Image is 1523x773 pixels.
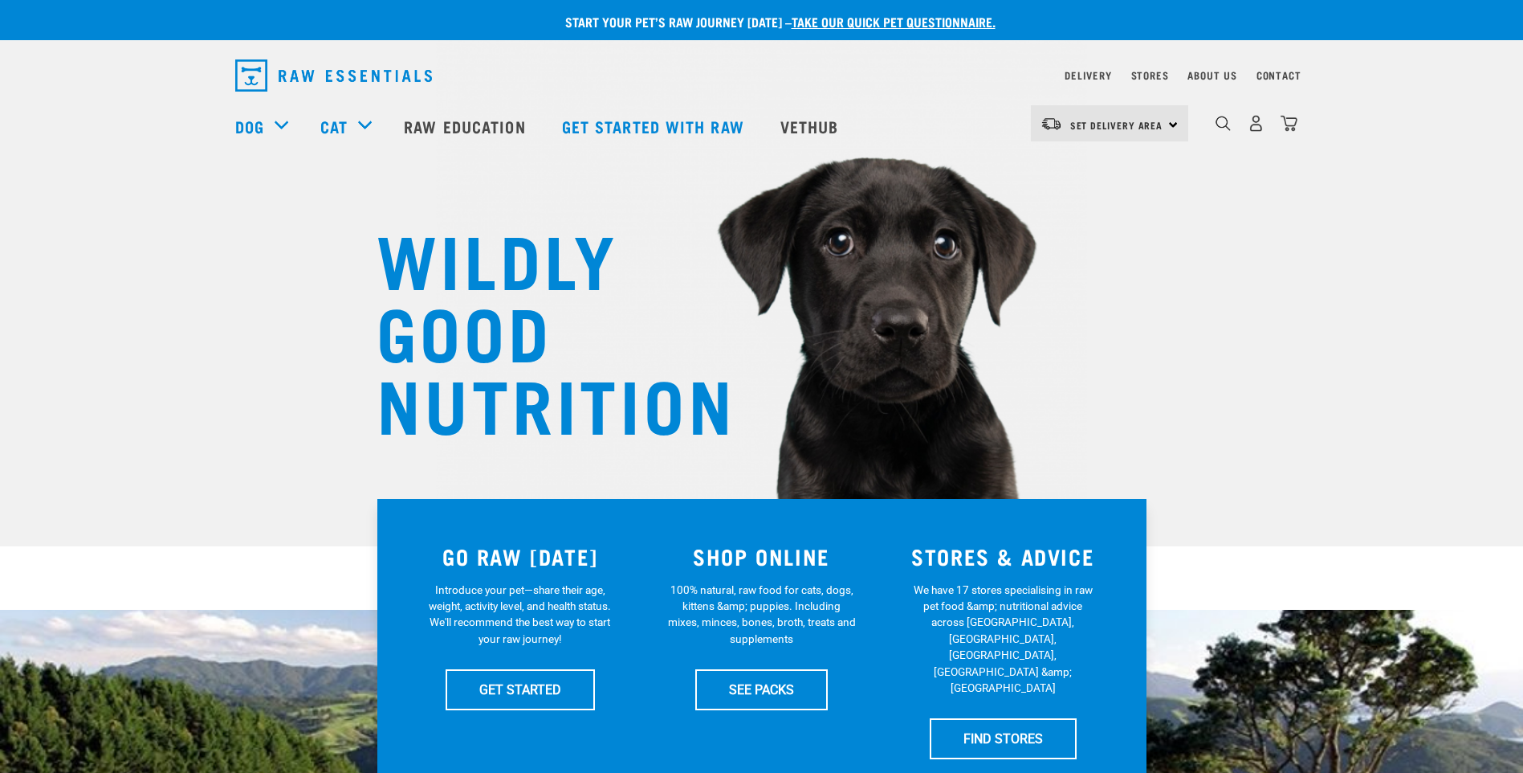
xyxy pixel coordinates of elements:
[909,582,1097,697] p: We have 17 stores specialising in raw pet food &amp; nutritional advice across [GEOGRAPHIC_DATA],...
[1187,72,1236,78] a: About Us
[695,669,828,710] a: SEE PACKS
[388,94,545,158] a: Raw Education
[377,221,698,438] h1: WILDLY GOOD NUTRITION
[1070,122,1163,128] span: Set Delivery Area
[235,114,264,138] a: Dog
[1131,72,1169,78] a: Stores
[1248,115,1264,132] img: user.png
[546,94,764,158] a: Get started with Raw
[892,544,1114,569] h3: STORES & ADVICE
[320,114,348,138] a: Cat
[930,718,1077,759] a: FIND STORES
[1216,116,1231,131] img: home-icon-1@2x.png
[650,544,873,569] h3: SHOP ONLINE
[1256,72,1301,78] a: Contact
[1281,115,1297,132] img: home-icon@2x.png
[1065,72,1111,78] a: Delivery
[409,544,632,569] h3: GO RAW [DATE]
[667,582,856,648] p: 100% natural, raw food for cats, dogs, kittens &amp; puppies. Including mixes, minces, bones, bro...
[426,582,614,648] p: Introduce your pet—share their age, weight, activity level, and health status. We'll recommend th...
[222,53,1301,98] nav: dropdown navigation
[235,59,432,92] img: Raw Essentials Logo
[792,18,996,25] a: take our quick pet questionnaire.
[764,94,859,158] a: Vethub
[446,669,595,710] a: GET STARTED
[1040,117,1062,131] img: van-moving.png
